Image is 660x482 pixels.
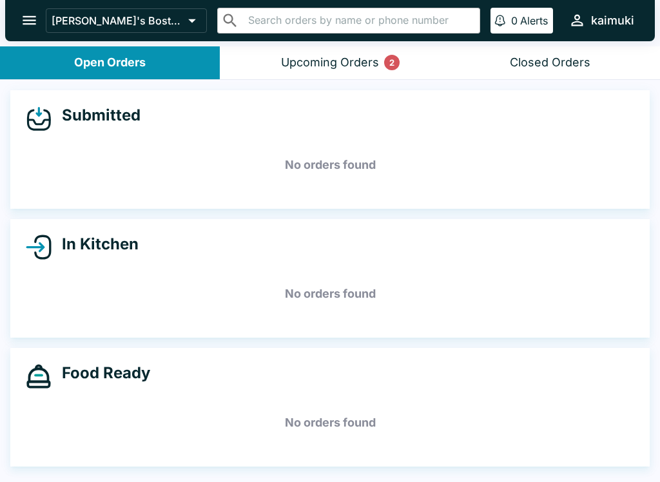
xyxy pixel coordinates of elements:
h5: No orders found [26,400,634,446]
input: Search orders by name or phone number [244,12,474,30]
div: Open Orders [74,55,146,70]
p: 0 [511,14,518,27]
p: Alerts [520,14,548,27]
h4: Food Ready [52,363,150,383]
div: Upcoming Orders [281,55,379,70]
p: [PERSON_NAME]'s Boston Pizza [52,14,183,27]
h5: No orders found [26,271,634,317]
div: Closed Orders [510,55,590,70]
button: open drawer [13,4,46,37]
h4: In Kitchen [52,235,139,254]
h5: No orders found [26,142,634,188]
p: 2 [389,56,394,69]
button: kaimuki [563,6,639,34]
div: kaimuki [591,13,634,28]
button: [PERSON_NAME]'s Boston Pizza [46,8,207,33]
h4: Submitted [52,106,141,125]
